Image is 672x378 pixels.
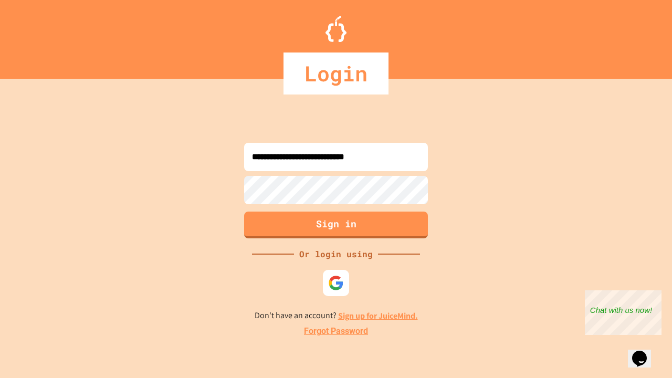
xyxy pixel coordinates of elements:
[255,309,418,322] p: Don't have an account?
[283,52,388,94] div: Login
[304,325,368,338] a: Forgot Password
[244,212,428,238] button: Sign in
[325,16,346,42] img: Logo.svg
[585,290,661,335] iframe: chat widget
[628,336,661,367] iframe: chat widget
[338,310,418,321] a: Sign up for JuiceMind.
[328,275,344,291] img: google-icon.svg
[294,248,378,260] div: Or login using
